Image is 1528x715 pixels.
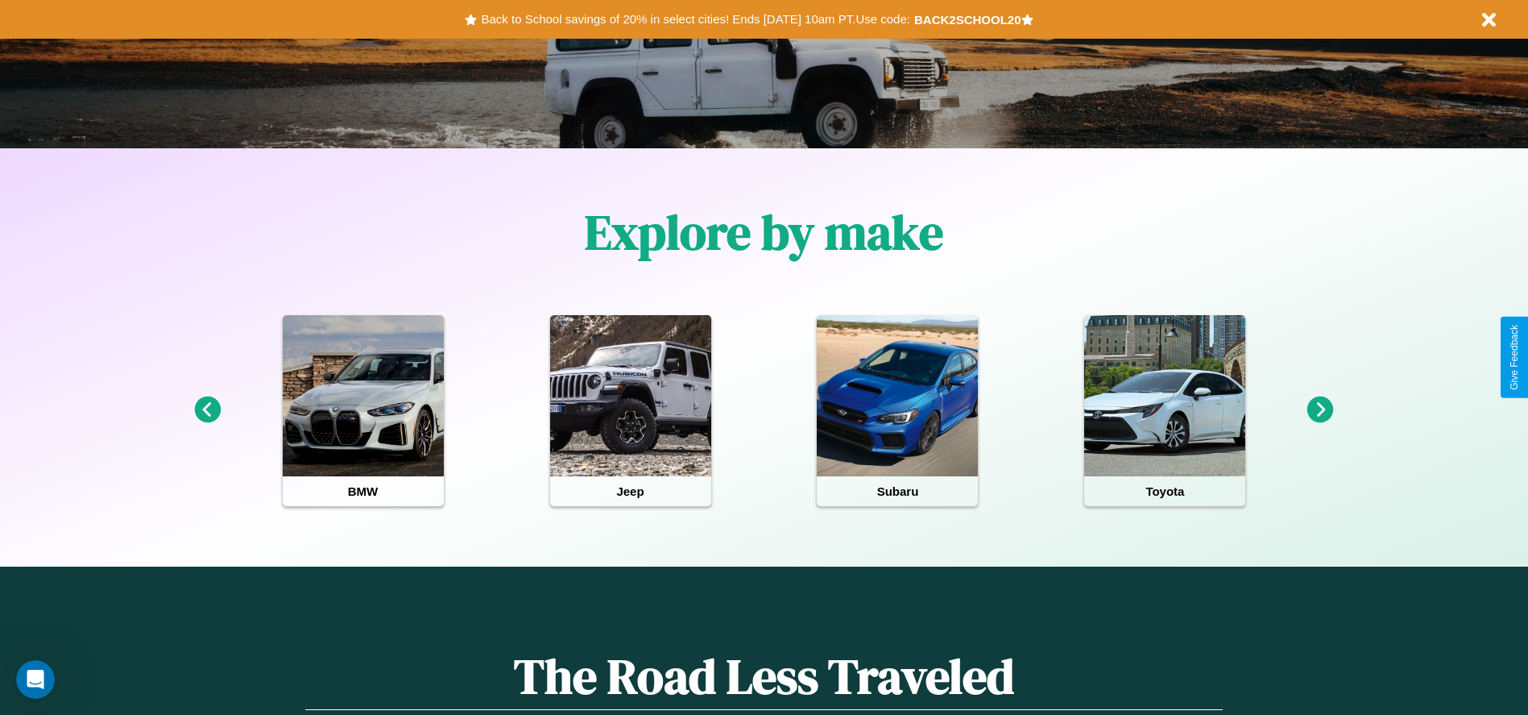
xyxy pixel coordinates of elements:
[914,13,1021,27] b: BACK2SCHOOL20
[16,660,55,699] iframe: Intercom live chat
[585,199,943,265] h1: Explore by make
[550,476,711,506] h4: Jeep
[1084,476,1245,506] h4: Toyota
[817,476,978,506] h4: Subaru
[477,8,913,31] button: Back to School savings of 20% in select cities! Ends [DATE] 10am PT.Use code:
[305,643,1222,710] h1: The Road Less Traveled
[1509,325,1520,390] div: Give Feedback
[283,476,444,506] h4: BMW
